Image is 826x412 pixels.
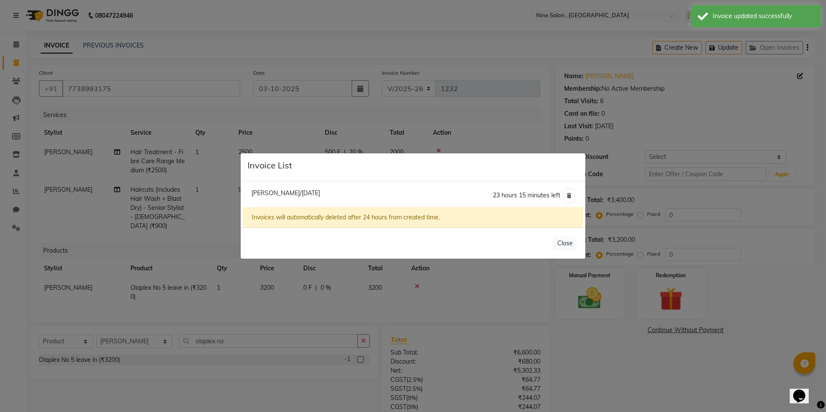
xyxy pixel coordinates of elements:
iframe: chat widget [790,377,817,403]
div: Invoice updated successfully [713,12,814,21]
div: Invoices will automatically deleted after 24 hours from created time. [243,207,583,228]
h5: Invoice List [248,160,292,171]
span: 23 hours 15 minutes left [493,191,560,199]
span: [PERSON_NAME]/[DATE] [251,189,320,197]
button: Close [553,237,577,250]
